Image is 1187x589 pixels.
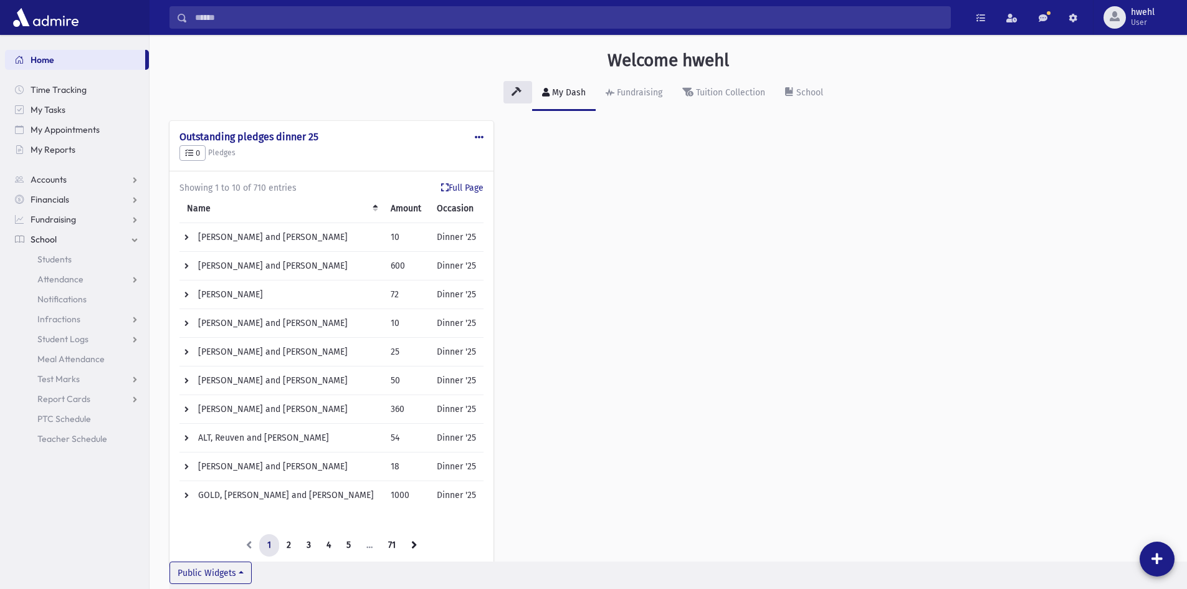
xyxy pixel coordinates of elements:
[383,252,429,280] td: 600
[429,338,484,366] td: Dinner '25
[383,194,429,223] th: Amount
[383,309,429,338] td: 10
[31,84,87,95] span: Time Tracking
[5,120,149,140] a: My Appointments
[179,223,383,252] td: [PERSON_NAME] and [PERSON_NAME]
[179,481,383,510] td: GOLD, [PERSON_NAME] and [PERSON_NAME]
[694,87,765,98] div: Tuition Collection
[383,481,429,510] td: 1000
[31,214,76,225] span: Fundraising
[37,274,83,285] span: Attendance
[179,309,383,338] td: [PERSON_NAME] and [PERSON_NAME]
[37,254,72,265] span: Students
[259,534,279,557] a: 1
[179,280,383,309] td: [PERSON_NAME]
[5,269,149,289] a: Attendance
[429,453,484,481] td: Dinner '25
[279,534,299,557] a: 2
[383,424,429,453] td: 54
[179,181,484,194] div: Showing 1 to 10 of 710 entries
[5,369,149,389] a: Test Marks
[185,148,200,158] span: 0
[1131,17,1155,27] span: User
[37,294,87,305] span: Notifications
[383,223,429,252] td: 10
[179,366,383,395] td: [PERSON_NAME] and [PERSON_NAME]
[383,280,429,309] td: 72
[37,333,88,345] span: Student Logs
[5,229,149,249] a: School
[5,309,149,329] a: Infractions
[31,194,69,205] span: Financials
[179,145,484,161] h5: Pledges
[5,209,149,229] a: Fundraising
[31,234,57,245] span: School
[5,50,145,70] a: Home
[429,194,484,223] th: Occasion
[31,124,100,135] span: My Appointments
[318,534,339,557] a: 4
[37,393,90,405] span: Report Cards
[31,104,65,115] span: My Tasks
[179,131,484,143] h4: Outstanding pledges dinner 25
[429,481,484,510] td: Dinner '25
[5,289,149,309] a: Notifications
[429,223,484,252] td: Dinner '25
[37,413,91,424] span: PTC Schedule
[596,76,672,111] a: Fundraising
[1131,7,1155,17] span: hwehl
[5,249,149,269] a: Students
[383,338,429,366] td: 25
[429,252,484,280] td: Dinner '25
[5,389,149,409] a: Report Cards
[37,433,107,444] span: Teacher Schedule
[429,280,484,309] td: Dinner '25
[429,424,484,453] td: Dinner '25
[179,395,383,424] td: [PERSON_NAME] and [PERSON_NAME]
[338,534,359,557] a: 5
[37,353,105,365] span: Meal Attendance
[37,373,80,385] span: Test Marks
[429,366,484,395] td: Dinner '25
[441,181,484,194] a: Full Page
[383,453,429,481] td: 18
[383,366,429,395] td: 50
[31,174,67,185] span: Accounts
[614,87,662,98] div: Fundraising
[37,314,80,325] span: Infractions
[5,80,149,100] a: Time Tracking
[5,349,149,369] a: Meal Attendance
[794,87,823,98] div: School
[179,145,206,161] button: 0
[179,338,383,366] td: [PERSON_NAME] and [PERSON_NAME]
[532,76,596,111] a: My Dash
[550,87,586,98] div: My Dash
[429,395,484,424] td: Dinner '25
[5,189,149,209] a: Financials
[5,329,149,349] a: Student Logs
[31,54,54,65] span: Home
[5,140,149,160] a: My Reports
[5,100,149,120] a: My Tasks
[5,429,149,449] a: Teacher Schedule
[169,562,252,584] button: Public Widgets
[179,424,383,453] td: ALT, Reuven and [PERSON_NAME]
[608,50,729,71] h3: Welcome hwehl
[429,309,484,338] td: Dinner '25
[179,453,383,481] td: [PERSON_NAME] and [PERSON_NAME]
[179,252,383,280] td: [PERSON_NAME] and [PERSON_NAME]
[10,5,82,30] img: AdmirePro
[179,194,383,223] th: Name
[31,144,75,155] span: My Reports
[672,76,775,111] a: Tuition Collection
[5,170,149,189] a: Accounts
[298,534,319,557] a: 3
[775,76,833,111] a: School
[5,409,149,429] a: PTC Schedule
[380,534,404,557] a: 71
[188,6,950,29] input: Search
[383,395,429,424] td: 360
